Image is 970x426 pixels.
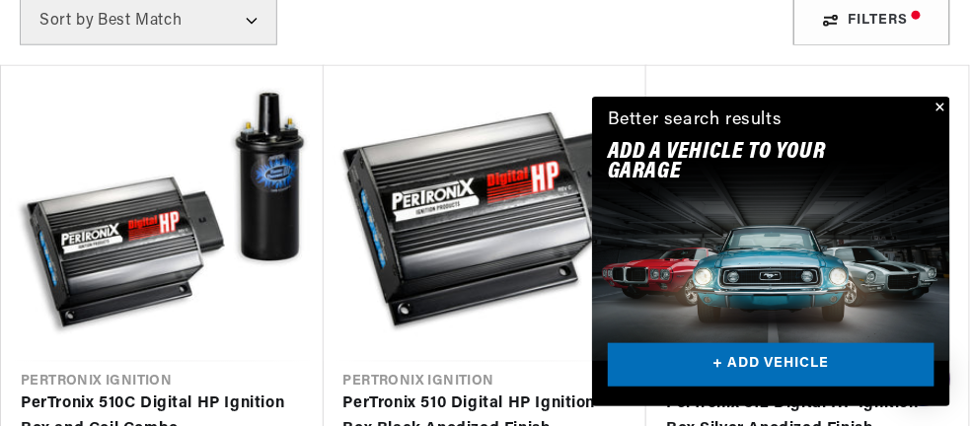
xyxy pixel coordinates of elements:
[927,97,950,120] button: Close
[608,343,934,388] a: + ADD VEHICLE
[39,13,94,29] span: Sort by
[608,142,885,182] h2: Add A VEHICLE to your garage
[608,106,783,135] div: Better search results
